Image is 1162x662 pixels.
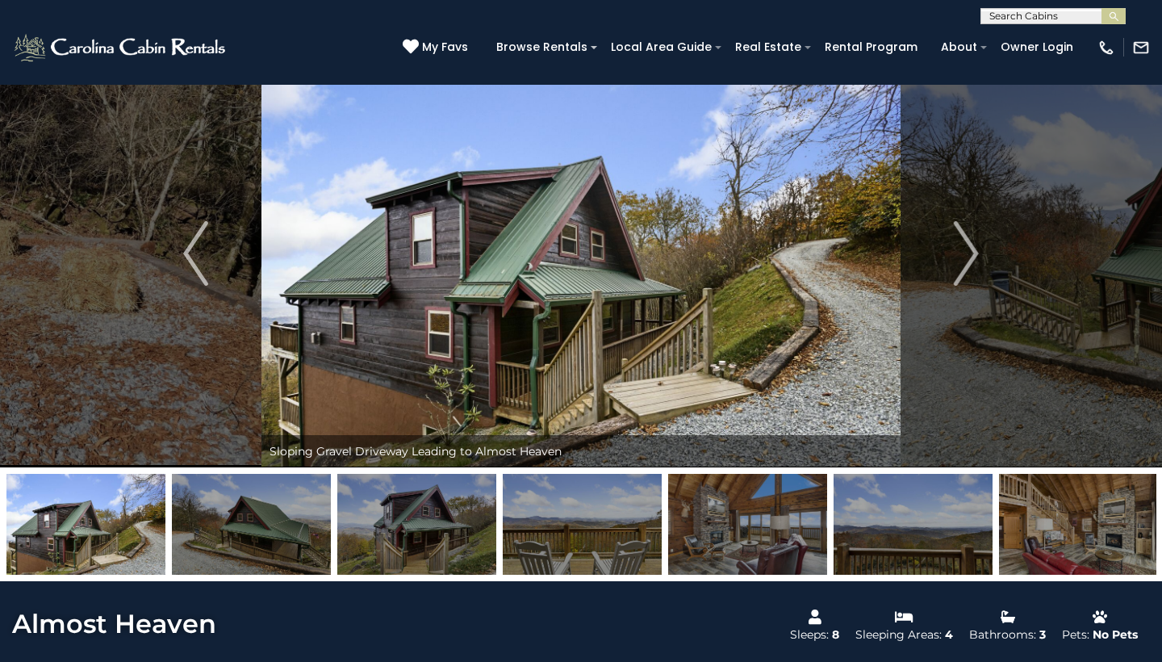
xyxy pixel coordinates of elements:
img: mail-regular-white.png [1132,39,1150,57]
img: 163272611 [999,474,1158,575]
div: Sloping Gravel Driveway Leading to Almost Heaven [261,435,901,467]
img: phone-regular-white.png [1097,39,1115,57]
a: About [933,35,985,60]
span: My Favs [422,39,468,56]
a: Rental Program [817,35,926,60]
img: 163272641 [337,474,496,575]
button: Next [901,40,1032,467]
button: Previous [130,40,261,467]
a: Owner Login [993,35,1081,60]
a: Real Estate [727,35,809,60]
img: 163272609 [6,474,165,575]
img: arrow [954,221,978,286]
img: White-1-2.png [12,31,230,64]
img: arrow [183,221,207,286]
a: Browse Rentals [488,35,596,60]
img: 163272643 [172,474,331,575]
img: 163272635 [668,474,827,575]
img: 163272634 [503,474,662,575]
a: Local Area Guide [603,35,720,60]
a: My Favs [403,39,472,57]
img: 163272621 [834,474,993,575]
